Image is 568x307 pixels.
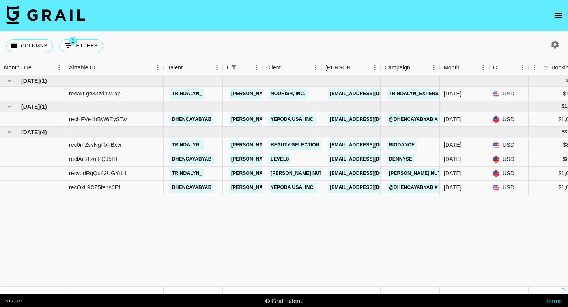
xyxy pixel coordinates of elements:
img: Grail Talent [6,6,85,24]
div: Airtable ID [65,60,164,75]
div: Jul '25 [444,115,461,123]
div: USD [489,112,529,127]
a: [PERSON_NAME][EMAIL_ADDRESS][PERSON_NAME][DOMAIN_NAME] [229,168,398,178]
button: Sort [417,62,428,73]
div: [PERSON_NAME] [325,60,358,75]
button: Menu [428,62,440,73]
a: Beauty Selection [269,140,321,150]
button: Sort [358,62,369,73]
a: [PERSON_NAME] Nutrition [269,168,341,178]
div: reclAiSTzotFQJ5Hf [69,155,117,163]
a: [EMAIL_ADDRESS][DOMAIN_NAME] [328,89,416,99]
a: [PERSON_NAME][EMAIL_ADDRESS][PERSON_NAME][DOMAIN_NAME] [229,183,398,193]
div: Campaign (Type) [381,60,440,75]
a: Yepoda USA, Inc. [269,183,317,193]
div: recOkL9CZ5fens6Ef [69,183,120,191]
a: [EMAIL_ADDRESS][DOMAIN_NAME] [328,114,416,124]
a: dhencayabyab [170,183,214,193]
a: Biodance [387,140,417,150]
span: ( 1 ) [40,103,47,110]
span: [DATE] [21,103,40,110]
button: Sort [32,62,43,73]
a: [PERSON_NAME][EMAIL_ADDRESS][PERSON_NAME][DOMAIN_NAME] [229,154,398,164]
a: Terms [546,297,562,304]
button: Menu [53,62,65,73]
button: Menu [152,62,164,73]
a: [PERSON_NAME][EMAIL_ADDRESS][PERSON_NAME][DOMAIN_NAME] [229,140,398,150]
button: open drawer [551,8,566,24]
div: $ [562,287,564,294]
div: Aug '25 [444,141,461,149]
div: USD [489,138,529,152]
a: trindalyn_ [170,140,204,150]
button: hide children [4,75,15,86]
div: Jun '25 [444,90,461,97]
button: Menu [310,62,321,73]
span: [DATE] [21,128,40,136]
button: Show filters [228,62,239,73]
div: Aug '25 [444,169,461,177]
div: Month Due [440,60,489,75]
span: ( 4 ) [40,128,47,136]
div: Month Due [4,60,32,75]
a: dhencayabyab [170,154,214,164]
a: @dhencayabyab x Yepoda [387,114,461,124]
button: hide children [4,101,15,112]
button: Show filters [59,39,103,52]
a: [PERSON_NAME][EMAIL_ADDRESS][PERSON_NAME][DOMAIN_NAME] [229,114,398,124]
div: recyudRgQu42UGYdH [69,169,126,177]
div: Manager [227,60,228,75]
a: [PERSON_NAME] Nutrition X Trindalyn [387,168,492,178]
button: Menu [211,62,223,73]
button: Sort [239,62,250,73]
div: USD [489,152,529,167]
span: [DATE] [21,77,40,85]
a: [EMAIL_ADDRESS][DOMAIN_NAME] [328,154,416,164]
button: Menu [369,62,381,73]
a: [EMAIL_ADDRESS][DOMAIN_NAME] [328,183,416,193]
button: Menu [517,62,529,73]
button: Sort [281,62,292,73]
a: [EMAIL_ADDRESS][DOMAIN_NAME] [328,168,416,178]
div: v 1.7.100 [6,298,22,303]
a: Yepoda USA, Inc. [269,114,317,124]
span: 1 [69,37,77,45]
button: hide children [4,127,15,138]
a: [PERSON_NAME][EMAIL_ADDRESS][PERSON_NAME][DOMAIN_NAME] [229,89,398,99]
div: Currency [489,60,529,75]
div: USD [489,87,529,101]
div: 1 active filter [228,62,239,73]
button: Sort [95,62,106,73]
a: trindalyn_ [170,89,204,99]
button: Menu [529,62,540,73]
span: ( 1 ) [40,77,47,85]
button: Select columns [6,39,53,52]
div: rec0mZssNg4bFBxvr [69,141,122,149]
a: trindalyn_ [170,168,204,178]
div: Talent [168,60,183,75]
button: Sort [183,62,194,73]
div: Talent [164,60,223,75]
div: USD [489,167,529,181]
div: Client [262,60,321,75]
div: © Grail Talent [265,297,303,305]
div: Booker [321,60,381,75]
button: Menu [250,62,262,73]
div: Campaign (Type) [385,60,417,75]
div: USD [489,181,529,195]
a: Dennyse [387,154,414,164]
a: Nourish, Inc. [269,89,307,99]
div: $ [562,129,564,135]
div: Month Due [444,60,466,75]
button: Menu [477,62,489,73]
div: Airtable ID [69,60,95,75]
a: dhencayabyab [170,114,214,124]
a: LEVEL8 [269,154,291,164]
button: Sort [466,62,477,73]
div: Manager [223,60,262,75]
div: Currency [493,60,506,75]
a: Trindalyn_ExpenseReimbursement_Nourish [387,89,511,99]
div: $ [562,103,564,110]
div: recHFVe4bBW6EySTw [69,115,127,123]
div: recaxLgn33zdhwuxp [69,90,121,97]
